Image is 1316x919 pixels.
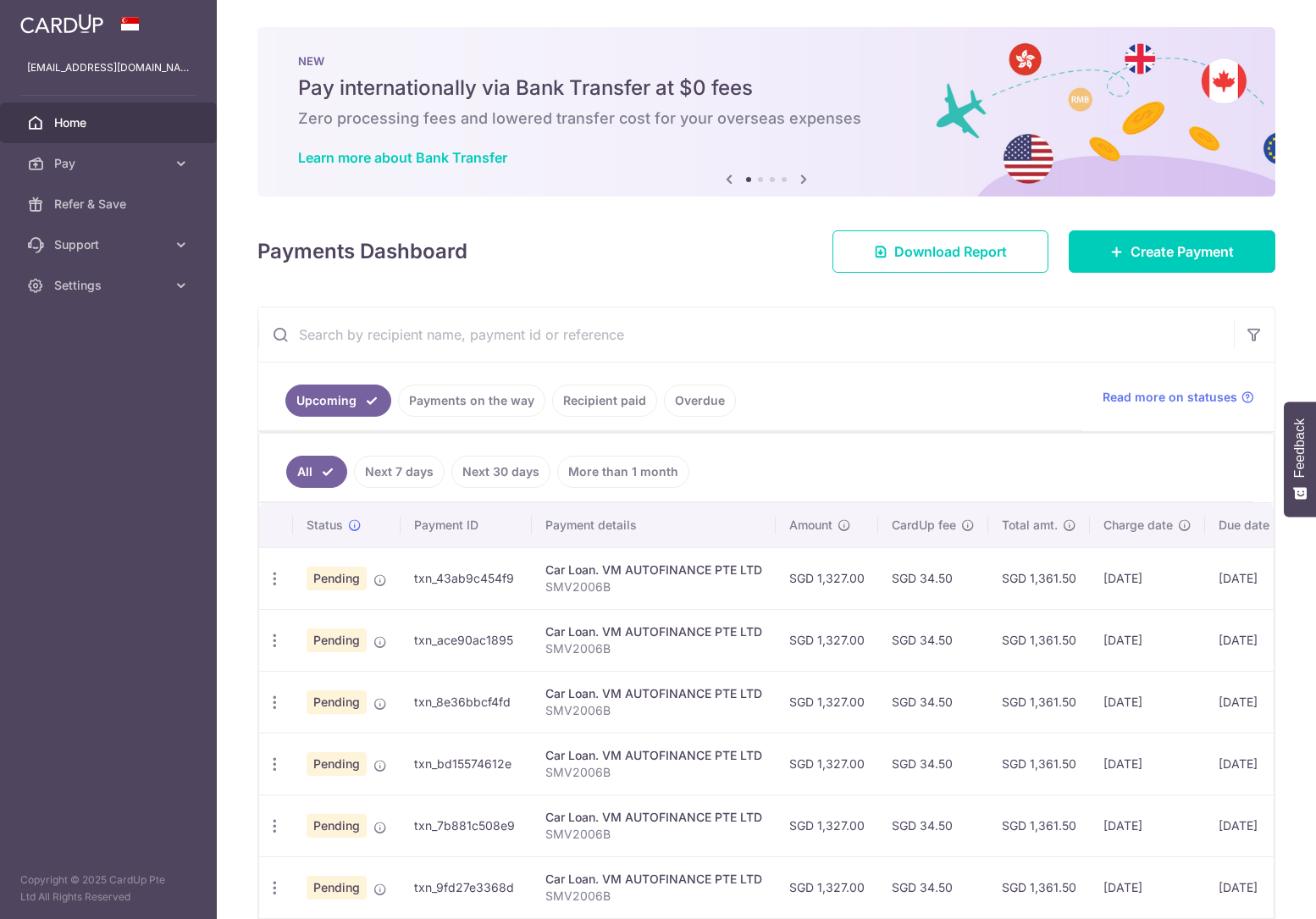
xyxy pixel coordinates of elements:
[892,517,956,534] span: CardUp fee
[988,671,1090,733] td: SGD 1,361.50
[354,456,445,488] a: Next 7 days
[1002,517,1058,534] span: Total amt.
[988,856,1090,918] td: SGD 1,361.50
[1292,418,1308,478] span: Feedback
[451,456,550,488] a: Next 30 days
[552,385,657,417] a: Recipient paid
[401,609,532,671] td: txn_ace90ac1895
[27,59,190,76] p: [EMAIL_ADDRESS][DOMAIN_NAME]
[1205,547,1302,609] td: [DATE]
[988,547,1090,609] td: SGD 1,361.50
[298,54,1235,68] p: NEW
[988,733,1090,794] td: SGD 1,361.50
[1090,609,1205,671] td: [DATE]
[1103,517,1173,534] span: Charge date
[776,547,878,609] td: SGD 1,327.00
[545,579,762,595] p: SMV2006B
[878,794,988,856] td: SGD 34.50
[20,14,103,34] img: CardUp
[789,517,832,534] span: Amount
[1069,230,1275,273] a: Create Payment
[1205,794,1302,856] td: [DATE]
[54,277,166,294] span: Settings
[878,609,988,671] td: SGD 34.50
[257,27,1275,197] img: Bank transfer banner
[894,241,1007,262] span: Download Report
[54,236,166,253] span: Support
[1103,389,1237,406] span: Read more on statuses
[258,307,1234,362] input: Search by recipient name, payment id or reference
[776,794,878,856] td: SGD 1,327.00
[1090,671,1205,733] td: [DATE]
[401,794,532,856] td: txn_7b881c508e9
[285,385,391,417] a: Upcoming
[1090,856,1205,918] td: [DATE]
[545,685,762,702] div: Car Loan. VM AUTOFINANCE PTE LTD
[54,155,166,172] span: Pay
[1284,401,1316,517] button: Feedback - Show survey
[532,503,776,547] th: Payment details
[307,876,367,900] span: Pending
[545,809,762,826] div: Car Loan. VM AUTOFINANCE PTE LTD
[1090,547,1205,609] td: [DATE]
[307,517,343,534] span: Status
[1131,241,1234,262] span: Create Payment
[257,236,467,267] h4: Payments Dashboard
[307,814,367,838] span: Pending
[776,856,878,918] td: SGD 1,327.00
[1103,389,1254,406] a: Read more on statuses
[286,456,347,488] a: All
[1205,671,1302,733] td: [DATE]
[545,826,762,843] p: SMV2006B
[557,456,689,488] a: More than 1 month
[54,196,166,213] span: Refer & Save
[401,547,532,609] td: txn_43ab9c454f9
[1205,609,1302,671] td: [DATE]
[401,503,532,547] th: Payment ID
[298,108,1235,129] h6: Zero processing fees and lowered transfer cost for your overseas expenses
[398,385,545,417] a: Payments on the way
[545,888,762,905] p: SMV2006B
[307,752,367,776] span: Pending
[545,871,762,888] div: Car Loan. VM AUTOFINANCE PTE LTD
[988,609,1090,671] td: SGD 1,361.50
[401,856,532,918] td: txn_9fd27e3368d
[1219,517,1269,534] span: Due date
[1090,733,1205,794] td: [DATE]
[878,671,988,733] td: SGD 34.50
[307,567,367,590] span: Pending
[878,547,988,609] td: SGD 34.50
[545,623,762,640] div: Car Loan. VM AUTOFINANCE PTE LTD
[832,230,1048,273] a: Download Report
[776,609,878,671] td: SGD 1,327.00
[298,149,507,166] a: Learn more about Bank Transfer
[878,856,988,918] td: SGD 34.50
[1205,856,1302,918] td: [DATE]
[298,75,1235,102] h5: Pay internationally via Bank Transfer at $0 fees
[1205,733,1302,794] td: [DATE]
[988,794,1090,856] td: SGD 1,361.50
[545,702,762,719] p: SMV2006B
[878,733,988,794] td: SGD 34.50
[401,733,532,794] td: txn_bd15574612e
[545,640,762,657] p: SMV2006B
[545,562,762,579] div: Car Loan. VM AUTOFINANCE PTE LTD
[776,671,878,733] td: SGD 1,327.00
[54,114,166,131] span: Home
[664,385,736,417] a: Overdue
[401,671,532,733] td: txn_8e36bbcf4fd
[776,733,878,794] td: SGD 1,327.00
[545,747,762,764] div: Car Loan. VM AUTOFINANCE PTE LTD
[1090,794,1205,856] td: [DATE]
[307,628,367,652] span: Pending
[545,764,762,781] p: SMV2006B
[307,690,367,714] span: Pending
